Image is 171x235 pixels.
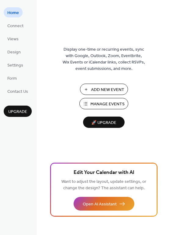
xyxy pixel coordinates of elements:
[79,98,128,109] button: Manage Events
[74,168,134,177] span: Edit Your Calendar with AI
[7,62,23,69] span: Settings
[4,60,27,70] a: Settings
[87,119,121,127] span: 🚀 Upgrade
[90,101,125,107] span: Manage Events
[4,7,23,17] a: Home
[4,86,32,96] a: Contact Us
[4,47,24,57] a: Design
[83,201,117,208] span: Open AI Assistant
[4,34,22,44] a: Views
[7,36,19,42] span: Views
[61,178,146,192] span: Want to adjust the layout, update settings, or change the design? The assistant can help.
[83,117,125,128] button: 🚀 Upgrade
[7,89,28,95] span: Contact Us
[7,10,19,16] span: Home
[63,46,145,72] span: Display one-time or recurring events, sync with Google, Outlook, Zoom, Eventbrite, Wix Events or ...
[7,49,21,56] span: Design
[7,23,24,29] span: Connect
[74,197,134,211] button: Open AI Assistant
[4,106,32,117] button: Upgrade
[91,87,124,93] span: Add New Event
[4,20,27,31] a: Connect
[7,75,17,82] span: Form
[8,109,27,115] span: Upgrade
[4,73,20,83] a: Form
[80,84,128,95] button: Add New Event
